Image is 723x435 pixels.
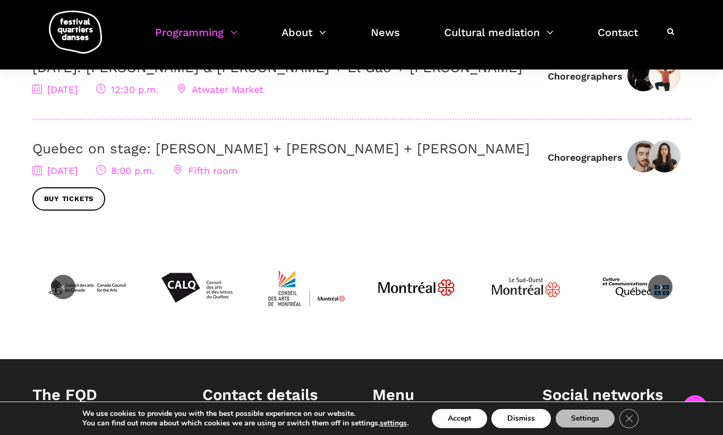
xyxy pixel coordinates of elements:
[507,413,535,423] font: Dismiss
[47,84,78,95] font: [DATE]
[619,409,639,428] button: Close GDPR Cookie Banner
[111,84,158,95] font: 12:30 p.m.
[377,248,456,327] img: JPGnr_b
[188,165,237,176] font: Fifth room
[202,386,318,404] font: Contact details
[282,23,326,55] a: About
[111,165,155,176] font: 8:00 p.m.
[486,248,566,327] img: Logo_Mtl_Le_Sud-Ouest.svg_
[49,11,102,54] img: logo-fqd-med
[282,26,312,39] font: About
[157,248,236,327] img: Calq_noir
[432,409,487,428] button: Accept
[155,26,224,39] font: Programming
[82,418,380,428] font: You can find out more about which cookies we are using or switch them off in settings.
[371,23,400,55] a: News
[47,165,78,176] font: [DATE]
[32,141,530,156] a: Quebec on stage: [PERSON_NAME] + [PERSON_NAME] + [PERSON_NAME]
[32,187,106,211] a: Buy tickets
[627,141,659,172] img: Zachary Bastille
[82,408,355,419] font: We use cookies to provide you with the best possible experience on our website.
[444,26,540,39] font: Cultural mediation
[47,248,127,327] img: CAC_BW_black_f
[44,195,94,203] font: Buy tickets
[448,413,471,423] font: Accept
[596,248,676,327] img: mccq-3-3
[372,386,414,404] font: Menu
[407,418,409,428] font: .
[555,409,615,428] button: Settings
[380,418,407,428] font: settings
[491,409,551,428] button: Dismiss
[627,59,659,91] img: Athena Lucie Assamba & Leah Danga
[649,141,681,172] img: IMG01031-Edit
[444,23,554,55] a: Cultural mediation
[155,23,237,55] a: Programming
[649,59,681,91] img: Rameez Karim
[371,26,400,39] font: News
[192,84,263,95] font: Atwater Market
[32,386,97,404] font: The FQD
[571,413,599,423] font: Settings
[598,26,638,39] font: Contact
[548,152,623,163] font: Choreographers
[548,71,623,82] font: Choreographers
[542,386,663,404] font: Social networks
[32,59,522,75] a: [DATE]: [PERSON_NAME] & [PERSON_NAME] + El Gao + [PERSON_NAME]
[598,23,638,55] a: Contact
[267,248,346,327] img: CMYK_Logo_CAMMontreal
[380,419,407,428] button: settings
